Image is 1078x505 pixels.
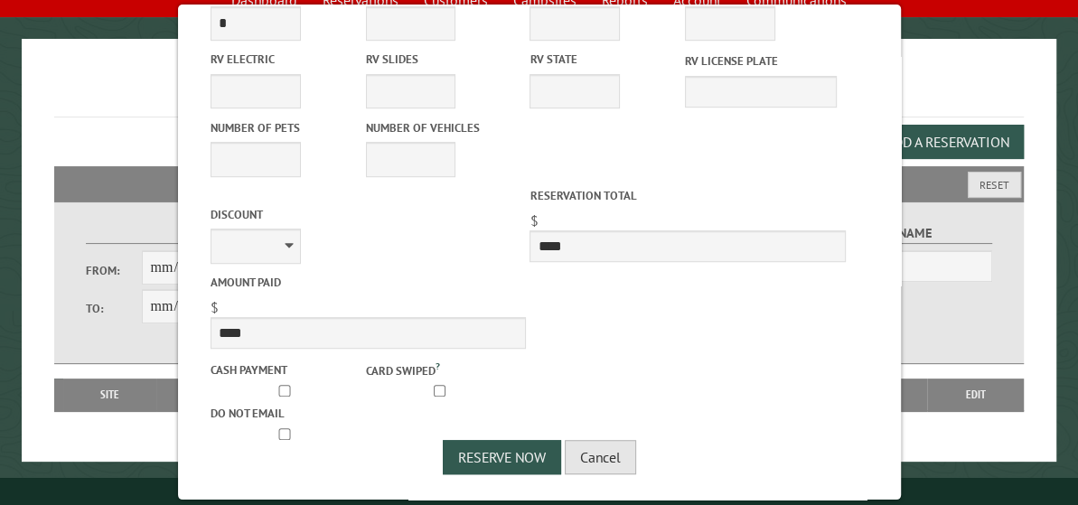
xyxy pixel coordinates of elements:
button: Reserve Now [443,440,561,474]
label: Cash payment [210,361,361,379]
button: Reset [968,172,1021,198]
label: Number of Vehicles [365,119,517,136]
th: Edit [927,379,1024,411]
button: Cancel [565,440,636,474]
button: Add a Reservation [869,125,1024,159]
span: $ [210,298,218,316]
h1: Reservations [54,68,1025,117]
th: Dates [156,379,279,411]
label: RV Electric [210,51,361,68]
h2: Filters [54,166,1025,201]
label: RV State [530,51,681,68]
label: Dates [86,223,308,244]
label: Card swiped [365,359,517,379]
a: ? [435,360,439,372]
label: Amount paid [210,274,526,291]
label: Number of Pets [210,119,361,136]
span: $ [530,211,538,229]
label: Do not email [210,405,361,422]
label: Discount [210,206,526,223]
label: From: [86,262,141,279]
label: To: [86,300,141,317]
label: RV Slides [365,51,517,68]
label: RV License Plate [685,52,837,70]
label: Reservation Total [530,187,846,204]
th: Site [63,379,157,411]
